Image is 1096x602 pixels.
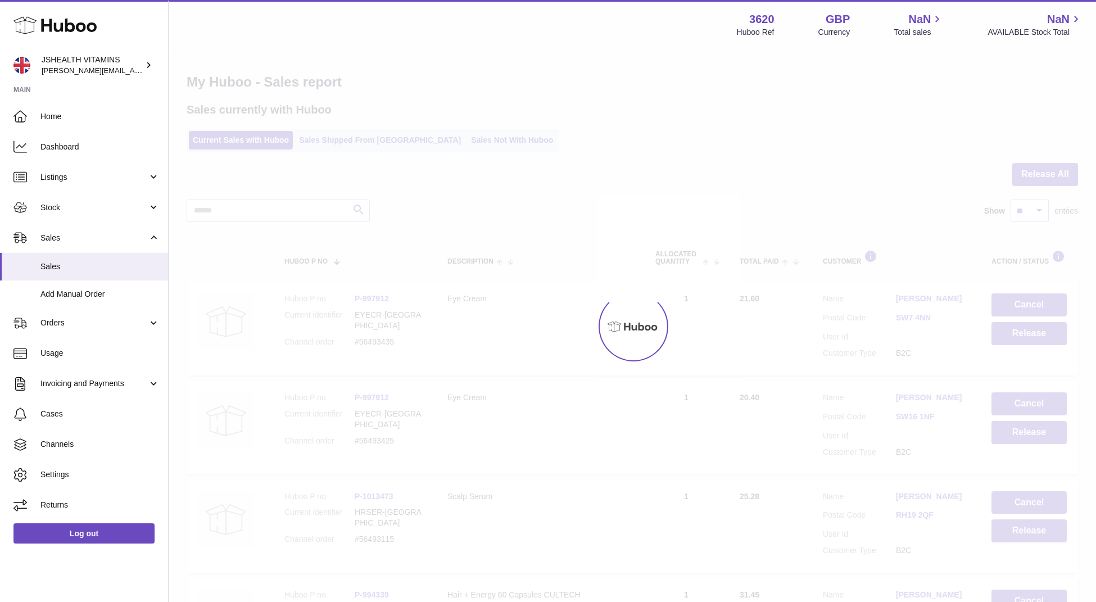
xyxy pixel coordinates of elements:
[826,12,850,27] strong: GBP
[818,27,850,38] div: Currency
[40,142,160,152] span: Dashboard
[40,111,160,122] span: Home
[988,27,1083,38] span: AVAILABLE Stock Total
[40,409,160,419] span: Cases
[40,439,160,450] span: Channels
[40,202,148,213] span: Stock
[894,12,944,38] a: NaN Total sales
[40,289,160,300] span: Add Manual Order
[908,12,931,27] span: NaN
[13,523,155,544] a: Log out
[40,172,148,183] span: Listings
[13,57,30,74] img: francesca@jshealthvitamins.com
[42,55,143,76] div: JSHEALTH VITAMINS
[40,378,148,389] span: Invoicing and Payments
[894,27,944,38] span: Total sales
[737,27,775,38] div: Huboo Ref
[988,12,1083,38] a: NaN AVAILABLE Stock Total
[40,348,160,359] span: Usage
[40,500,160,510] span: Returns
[40,318,148,328] span: Orders
[40,233,148,243] span: Sales
[42,66,225,75] span: [PERSON_NAME][EMAIL_ADDRESS][DOMAIN_NAME]
[40,261,160,272] span: Sales
[40,469,160,480] span: Settings
[1047,12,1070,27] span: NaN
[749,12,775,27] strong: 3620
